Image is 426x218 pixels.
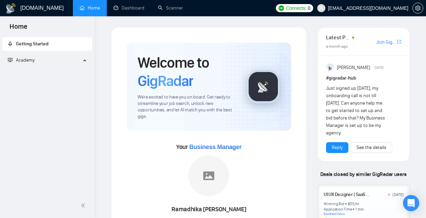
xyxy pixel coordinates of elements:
div: Contract Value [324,212,364,216]
a: homeHome [80,5,100,11]
button: See the details [351,142,392,153]
a: export [397,39,401,45]
span: Academy [8,57,35,63]
span: GigRadar [138,72,193,90]
span: rocket [8,41,13,46]
span: We're excited to have you on board. Get ready to streamline your job search, unlock new opportuni... [138,94,236,120]
span: double-left [81,202,87,209]
img: upwork-logo.png [279,5,284,11]
span: 0 [308,4,310,12]
div: $ [348,201,350,206]
span: fund-projection-screen [8,58,13,62]
span: a month ago [326,44,348,49]
span: Home [4,22,33,36]
button: Reply [326,142,348,153]
a: setting [412,5,423,11]
span: Academy [16,57,35,63]
h1: Welcome to [138,53,236,90]
div: Application Time [324,206,352,212]
a: UI UX Designer | SaaS Designer | Mobile App Design [324,192,423,197]
a: See the details [357,144,386,151]
div: Winning Bid [324,201,344,206]
li: Getting Started [2,37,92,51]
a: dashboardDashboard [114,5,144,11]
div: Open Intercom Messenger [403,195,419,211]
span: [DATE] [374,65,384,71]
div: Just signed up [DATE], my onboarding call is not till [DATE]. Can anyone help me to get started t... [326,85,386,137]
span: setting [413,5,423,11]
span: Connects: [286,4,306,12]
span: user [319,6,324,10]
img: Anisuzzaman Khan [326,64,334,72]
h1: # gigradar-hub [326,74,401,82]
div: [DATE] [392,192,404,197]
div: 55 [350,201,354,206]
span: Latest Posts from the GigRadar Community [326,33,350,42]
span: Getting Started [16,41,48,47]
button: setting [412,3,423,14]
div: Ramadhika [PERSON_NAME] [159,204,259,215]
span: export [397,39,401,44]
div: /hr [354,201,359,206]
a: Reply [332,144,343,151]
a: searchScanner [158,5,183,11]
span: Deals closed by similar GigRadar users [318,168,409,180]
span: [PERSON_NAME] [337,64,370,71]
img: placeholder.png [188,155,229,196]
img: logo [5,3,16,14]
a: Join GigRadar Slack Community [376,39,396,46]
span: Your [176,143,242,151]
span: Business Manager [189,144,241,150]
img: gigradar-logo.png [246,70,280,104]
div: 1 min [355,206,364,212]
